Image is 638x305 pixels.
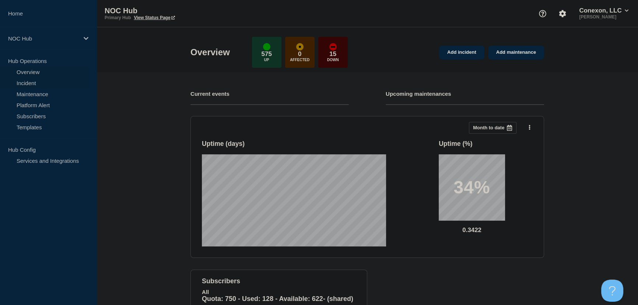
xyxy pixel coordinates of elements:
p: 0 [298,50,301,58]
button: Support [535,6,550,21]
p: Affected [290,58,309,62]
a: Add incident [439,46,484,59]
p: Up [264,58,269,62]
p: All [202,289,356,295]
p: 15 [329,50,336,58]
p: NOC Hub [105,7,252,15]
button: Conexon, LLC [578,7,630,14]
p: Down [327,58,339,62]
a: View Status Page [134,15,175,20]
button: Account settings [555,6,570,21]
div: down [329,43,337,50]
a: Add maintenance [488,46,544,59]
h1: Overview [190,47,230,57]
p: NOC Hub [8,35,79,42]
p: 575 [262,50,272,58]
h4: Upcoming maintenances [386,91,451,97]
p: Month to date [473,125,504,130]
h3: Uptime ( % ) [439,140,473,148]
p: 34% [453,179,490,196]
div: affected [296,43,304,50]
span: Quota: 750 - Used: 128 - Available: 622 - (shared) [202,295,353,302]
button: Month to date [469,122,516,134]
p: Primary Hub [105,15,131,20]
h4: Current events [190,91,229,97]
iframe: Help Scout Beacon - Open [601,280,623,302]
h4: subscribers [202,277,356,285]
p: 0.3422 [439,227,505,234]
div: up [263,43,270,50]
h3: Uptime ( days ) [202,140,245,148]
p: [PERSON_NAME] [578,14,630,20]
